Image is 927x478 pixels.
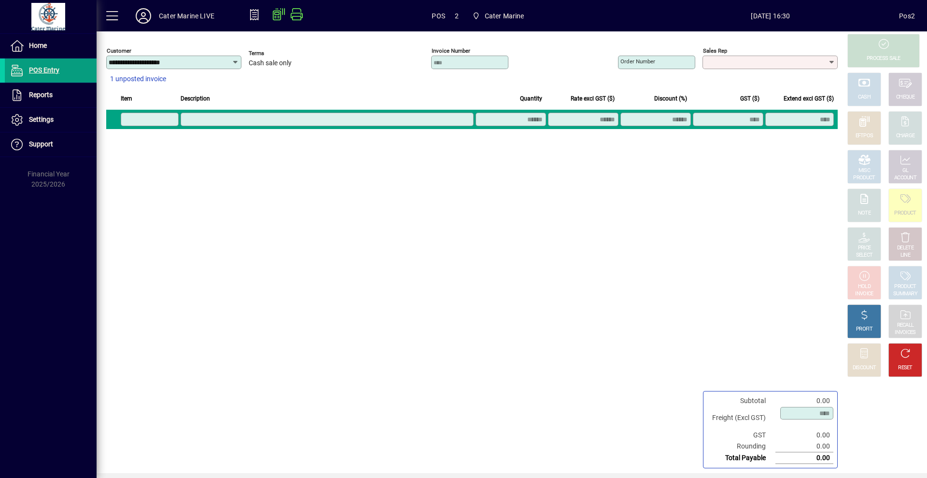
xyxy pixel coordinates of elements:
div: PRODUCT [894,210,916,217]
button: Profile [128,7,159,25]
div: DISCOUNT [853,364,876,372]
td: Total Payable [707,452,775,464]
div: LINE [900,252,910,259]
td: 0.00 [775,441,833,452]
a: Settings [5,108,97,132]
div: NOTE [858,210,871,217]
td: Freight (Excl GST) [707,406,775,430]
div: CASH [858,94,871,101]
td: Rounding [707,441,775,452]
div: PRODUCT [853,174,875,182]
div: RESET [898,364,913,372]
div: Pos2 [899,8,915,24]
span: Support [29,140,53,148]
span: 1 unposted invoice [110,74,166,84]
div: Cater Marine LIVE [159,8,214,24]
td: 0.00 [775,452,833,464]
span: Extend excl GST ($) [784,93,834,104]
div: PROCESS SALE [867,55,900,62]
span: Cater Marine [485,8,524,24]
span: POS Entry [29,66,59,74]
span: 2 [455,8,459,24]
span: Settings [29,116,54,123]
div: PRODUCT [894,283,916,290]
td: Subtotal [707,395,775,406]
div: INVOICE [855,290,873,298]
mat-label: Customer [107,47,131,54]
td: GST [707,430,775,441]
div: CHARGE [896,132,915,140]
span: Discount (%) [654,93,687,104]
button: 1 unposted invoice [106,71,170,88]
div: INVOICES [895,329,915,336]
mat-label: Sales rep [703,47,727,54]
div: HOLD [858,283,871,290]
td: 0.00 [775,430,833,441]
div: MISC [858,167,870,174]
div: EFTPOS [856,132,873,140]
div: CHEQUE [896,94,914,101]
span: Quantity [520,93,542,104]
div: SUMMARY [893,290,917,298]
span: GST ($) [740,93,759,104]
span: POS [432,8,445,24]
span: Terms [249,50,307,57]
div: PRICE [858,245,871,252]
div: RECALL [897,322,914,329]
span: [DATE] 16:30 [642,8,899,24]
a: Reports [5,83,97,107]
span: Description [181,93,210,104]
span: Item [121,93,132,104]
div: DELETE [897,245,913,252]
mat-label: Order number [620,58,655,65]
div: PROFIT [856,326,872,333]
td: 0.00 [775,395,833,406]
div: ACCOUNT [894,174,916,182]
a: Support [5,132,97,157]
span: Cater Marine [468,7,528,25]
div: SELECT [856,252,873,259]
span: Home [29,42,47,49]
div: GL [902,167,909,174]
a: Home [5,34,97,58]
span: Rate excl GST ($) [571,93,615,104]
span: Reports [29,91,53,99]
span: Cash sale only [249,59,292,67]
mat-label: Invoice number [432,47,470,54]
